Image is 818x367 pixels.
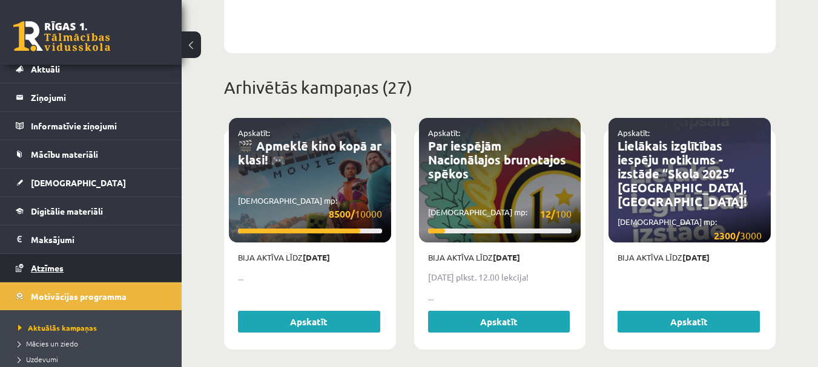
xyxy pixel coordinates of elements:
a: Par iespējām Nacionālajos bruņotajos spēkos [428,138,566,181]
a: Apskatīt: [618,128,650,138]
p: ... [428,291,572,304]
a: Uzdevumi [18,354,170,365]
legend: Informatīvie ziņojumi [31,112,167,140]
a: Motivācijas programma [16,282,167,310]
strong: [DATE] plkst. 12.00 lekcija! [428,271,529,282]
p: Arhivētās kampaņas (27) [224,75,776,100]
a: Rīgas 1. Tālmācības vidusskola [13,21,110,51]
a: Lielākais izglītības iespēju notikums - izstāde “Skola 2025” [GEOGRAPHIC_DATA], [GEOGRAPHIC_DATA]! [618,138,747,209]
p: ... [238,271,382,284]
a: Informatīvie ziņojumi [16,112,167,140]
a: Aktuālās kampaņas [18,322,170,333]
a: Apskatīt: [238,128,270,138]
span: Motivācijas programma [31,291,127,302]
legend: Ziņojumi [31,83,167,111]
strong: [DATE] [303,252,330,262]
strong: 12/ [540,207,555,220]
strong: [DATE] [493,252,520,262]
strong: [DATE] [682,252,710,262]
a: Mācies un ziedo [18,338,170,349]
p: Bija aktīva līdz [238,252,382,264]
span: Digitālie materiāli [31,206,103,216]
span: 10000 [329,206,382,221]
span: Mācies un ziedo [18,339,78,348]
span: Atzīmes [31,262,64,273]
span: Mācību materiāli [31,149,98,160]
a: Apskatīt [428,311,570,333]
a: Maksājumi [16,226,167,253]
p: Bija aktīva līdz [428,252,572,264]
span: Aktuāli [31,63,60,74]
p: [DEMOGRAPHIC_DATA] mp: [238,195,382,222]
strong: 2300/ [714,229,740,242]
span: Uzdevumi [18,354,58,364]
a: 🎬 Apmeklē kino kopā ar klasi! 🎮 [238,138,381,167]
a: Mācību materiāli [16,140,167,168]
p: [DEMOGRAPHIC_DATA] mp: [618,216,762,243]
a: Apskatīt [618,311,760,333]
span: 3000 [714,228,762,243]
legend: Maksājumi [31,226,167,253]
span: 100 [540,206,572,221]
span: [DEMOGRAPHIC_DATA] [31,177,126,188]
a: Ziņojumi [16,83,167,111]
p: Bija aktīva līdz [618,252,762,264]
span: Aktuālās kampaņas [18,323,97,333]
a: Atzīmes [16,254,167,282]
p: [DEMOGRAPHIC_DATA] mp: [428,206,572,221]
strong: 8500/ [329,207,355,220]
a: Apskatīt [238,311,380,333]
a: Aktuāli [16,55,167,83]
a: [DEMOGRAPHIC_DATA] [16,169,167,196]
a: Digitālie materiāli [16,197,167,225]
a: Apskatīt: [428,128,460,138]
